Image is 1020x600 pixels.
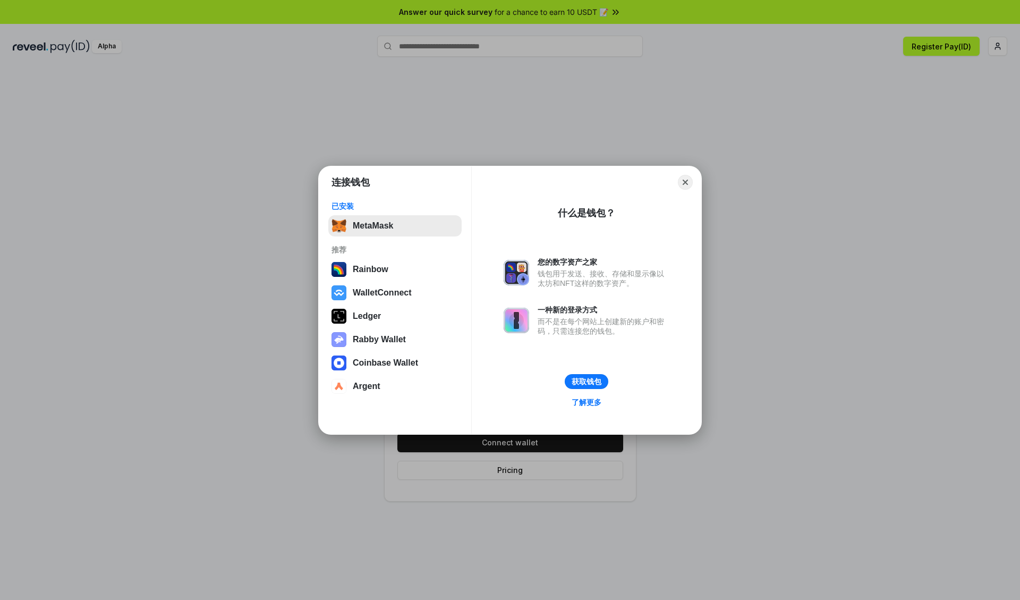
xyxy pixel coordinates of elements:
[504,308,529,333] img: svg+xml,%3Csvg%20xmlns%3D%22http%3A%2F%2Fwww.w3.org%2F2000%2Fsvg%22%20fill%3D%22none%22%20viewBox...
[328,282,462,303] button: WalletConnect
[353,288,412,298] div: WalletConnect
[328,352,462,374] button: Coinbase Wallet
[538,257,669,267] div: 您的数字资产之家
[328,215,462,236] button: MetaMask
[353,265,388,274] div: Rainbow
[331,262,346,277] img: svg+xml,%3Csvg%20width%3D%22120%22%20height%3D%22120%22%20viewBox%3D%220%200%20120%20120%22%20fil...
[331,285,346,300] img: svg+xml,%3Csvg%20width%3D%2228%22%20height%3D%2228%22%20viewBox%3D%220%200%2028%2028%22%20fill%3D...
[538,305,669,315] div: 一种新的登录方式
[558,207,615,219] div: 什么是钱包？
[353,382,380,391] div: Argent
[331,309,346,324] img: svg+xml,%3Csvg%20xmlns%3D%22http%3A%2F%2Fwww.w3.org%2F2000%2Fsvg%22%20width%3D%2228%22%20height%3...
[504,260,529,285] img: svg+xml,%3Csvg%20xmlns%3D%22http%3A%2F%2Fwww.w3.org%2F2000%2Fsvg%22%20fill%3D%22none%22%20viewBox...
[331,379,346,394] img: svg+xml,%3Csvg%20width%3D%2228%22%20height%3D%2228%22%20viewBox%3D%220%200%2028%2028%22%20fill%3D...
[538,317,669,336] div: 而不是在每个网站上创建新的账户和密码，只需连接您的钱包。
[331,218,346,233] img: svg+xml,%3Csvg%20fill%3D%22none%22%20height%3D%2233%22%20viewBox%3D%220%200%2035%2033%22%20width%...
[331,201,458,211] div: 已安装
[353,311,381,321] div: Ledger
[328,329,462,350] button: Rabby Wallet
[331,356,346,370] img: svg+xml,%3Csvg%20width%3D%2228%22%20height%3D%2228%22%20viewBox%3D%220%200%2028%2028%22%20fill%3D...
[353,358,418,368] div: Coinbase Wallet
[331,245,458,255] div: 推荐
[572,398,601,407] div: 了解更多
[572,377,601,386] div: 获取钱包
[353,335,406,344] div: Rabby Wallet
[328,376,462,397] button: Argent
[328,259,462,280] button: Rainbow
[331,176,370,189] h1: 连接钱包
[678,175,693,190] button: Close
[538,269,669,288] div: 钱包用于发送、接收、存储和显示像以太坊和NFT这样的数字资产。
[353,221,393,231] div: MetaMask
[328,306,462,327] button: Ledger
[565,395,608,409] a: 了解更多
[331,332,346,347] img: svg+xml,%3Csvg%20xmlns%3D%22http%3A%2F%2Fwww.w3.org%2F2000%2Fsvg%22%20fill%3D%22none%22%20viewBox...
[565,374,608,389] button: 获取钱包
